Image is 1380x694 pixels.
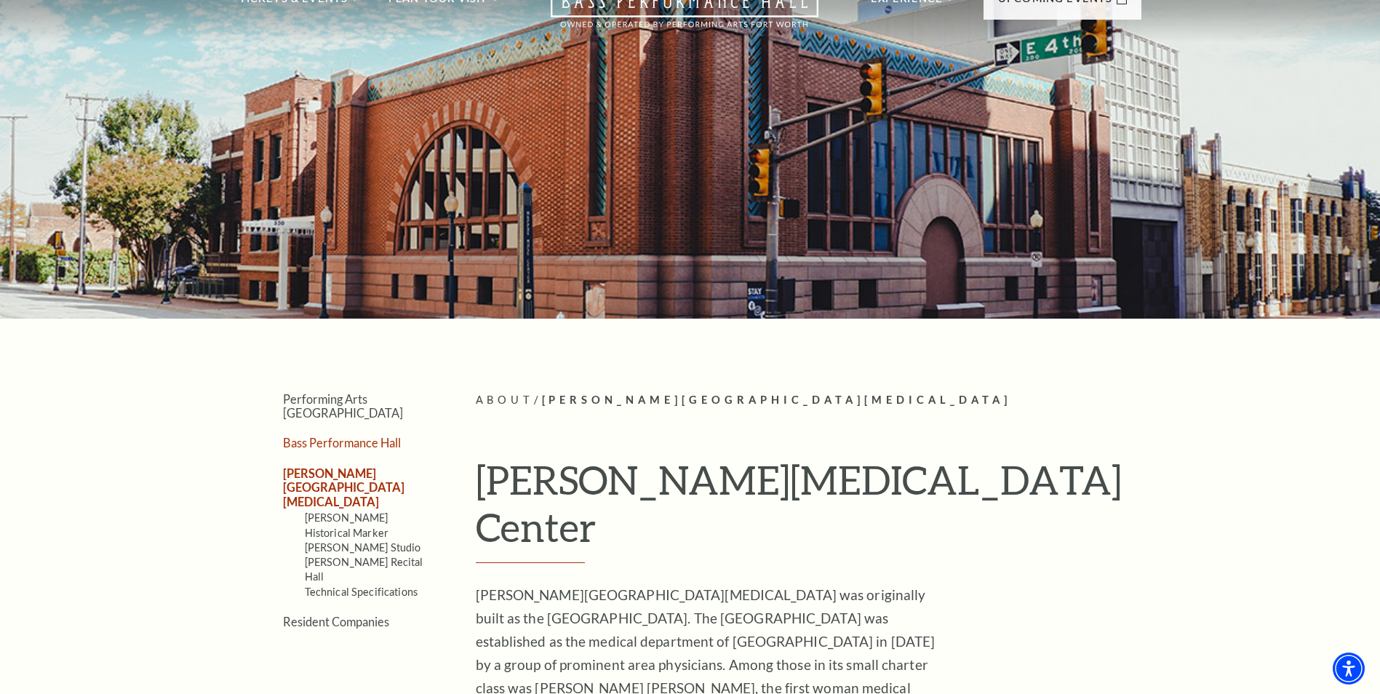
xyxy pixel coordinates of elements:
a: Technical Specifications [305,586,418,598]
div: Accessibility Menu [1333,653,1365,685]
a: [PERSON_NAME] Historical Marker [305,511,388,538]
span: [PERSON_NAME][GEOGRAPHIC_DATA][MEDICAL_DATA] [542,394,1012,406]
h1: [PERSON_NAME][MEDICAL_DATA] Center [476,456,1141,563]
a: Performing Arts [GEOGRAPHIC_DATA] [283,392,403,420]
span: About [476,394,534,406]
a: [PERSON_NAME][GEOGRAPHIC_DATA][MEDICAL_DATA] [283,466,404,508]
a: [PERSON_NAME] Studio [305,541,421,554]
a: [PERSON_NAME] Recital Hall [305,556,423,583]
a: Bass Performance Hall [283,436,401,450]
a: Resident Companies [283,615,389,629]
p: / [476,391,1141,410]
